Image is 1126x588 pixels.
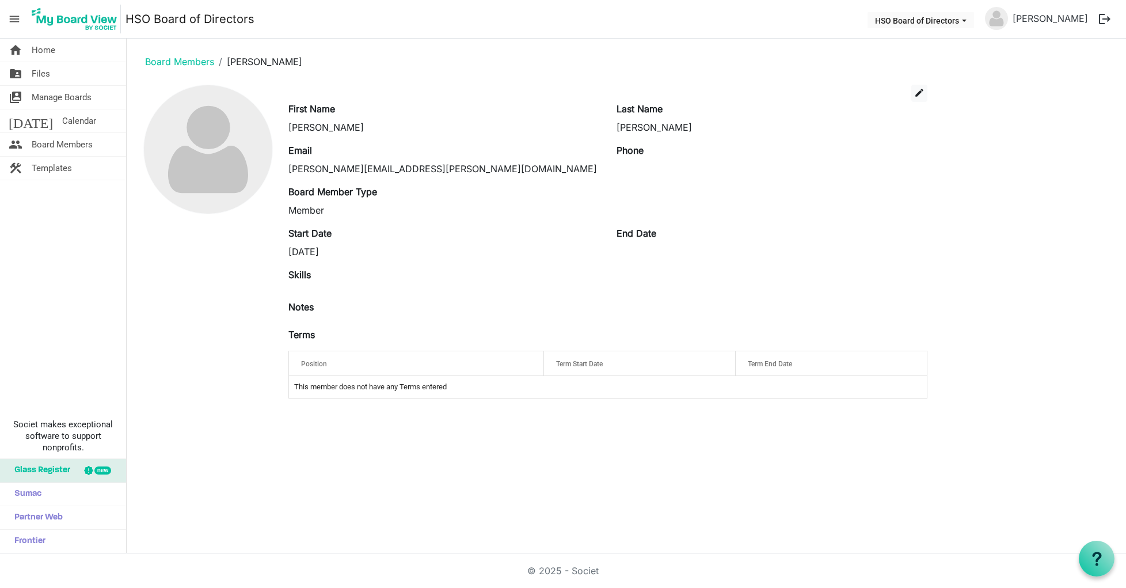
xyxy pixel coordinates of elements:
[748,360,792,368] span: Term End Date
[94,466,111,475] div: new
[32,157,72,180] span: Templates
[301,360,327,368] span: Position
[125,7,254,31] a: HSO Board of Directors
[9,62,22,85] span: folder_shared
[617,120,927,134] div: [PERSON_NAME]
[868,12,974,28] button: HSO Board of Directors dropdownbutton
[288,268,311,282] label: Skills
[288,203,599,217] div: Member
[288,102,335,116] label: First Name
[32,39,55,62] span: Home
[9,459,70,482] span: Glass Register
[617,102,663,116] label: Last Name
[288,245,599,259] div: [DATE]
[144,85,272,214] img: no-profile-picture.svg
[556,360,603,368] span: Term Start Date
[9,483,41,506] span: Sumac
[288,120,599,134] div: [PERSON_NAME]
[911,85,927,102] button: edit
[214,55,302,69] li: [PERSON_NAME]
[288,300,314,314] label: Notes
[914,88,925,98] span: edit
[9,530,45,553] span: Frontier
[32,133,93,156] span: Board Members
[32,86,92,109] span: Manage Boards
[32,62,50,85] span: Files
[9,157,22,180] span: construction
[9,86,22,109] span: switch_account
[9,39,22,62] span: home
[288,226,332,240] label: Start Date
[28,5,121,33] img: My Board View Logo
[1008,7,1093,30] a: [PERSON_NAME]
[985,7,1008,30] img: no-profile-picture.svg
[288,143,312,157] label: Email
[288,162,599,176] div: [PERSON_NAME][EMAIL_ADDRESS][PERSON_NAME][DOMAIN_NAME]
[9,506,63,529] span: Partner Web
[9,109,53,132] span: [DATE]
[9,133,22,156] span: people
[145,56,214,67] a: Board Members
[617,226,656,240] label: End Date
[5,419,121,453] span: Societ makes exceptional software to support nonprofits.
[1093,7,1117,31] button: logout
[3,8,25,30] span: menu
[527,565,599,576] a: © 2025 - Societ
[62,109,96,132] span: Calendar
[617,143,644,157] label: Phone
[289,376,927,398] td: This member does not have any Terms entered
[288,185,377,199] label: Board Member Type
[28,5,125,33] a: My Board View Logo
[288,328,315,342] label: Terms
